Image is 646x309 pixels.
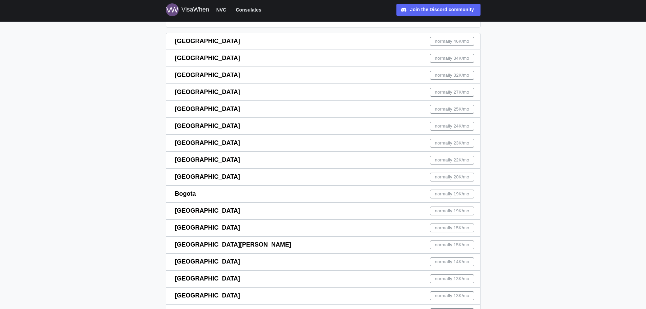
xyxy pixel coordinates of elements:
a: [GEOGRAPHIC_DATA]normally 34K/mo [166,50,481,67]
span: [GEOGRAPHIC_DATA] [175,258,240,265]
span: normally 20K /mo [435,173,469,181]
span: normally 34K /mo [435,54,469,62]
span: normally 27K /mo [435,88,469,96]
span: [GEOGRAPHIC_DATA] [175,139,240,146]
a: [GEOGRAPHIC_DATA]normally 20K/mo [166,169,481,186]
span: [GEOGRAPHIC_DATA] [175,224,240,231]
span: normally 24K /mo [435,122,469,130]
span: [GEOGRAPHIC_DATA] [175,207,240,214]
a: [GEOGRAPHIC_DATA]normally 13K/mo [166,287,481,304]
span: [GEOGRAPHIC_DATA][PERSON_NAME] [175,241,291,248]
img: Logo for VisaWhen [166,3,179,16]
a: [GEOGRAPHIC_DATA]normally 24K/mo [166,118,481,135]
span: normally 15K /mo [435,224,469,232]
span: [GEOGRAPHIC_DATA] [175,105,240,112]
span: [GEOGRAPHIC_DATA] [175,292,240,299]
span: [GEOGRAPHIC_DATA] [175,156,240,163]
span: [GEOGRAPHIC_DATA] [175,72,240,78]
span: [GEOGRAPHIC_DATA] [175,55,240,61]
a: [GEOGRAPHIC_DATA]normally 19K/mo [166,202,481,219]
span: normally 13K /mo [435,275,469,283]
button: NVC [213,5,230,14]
a: [GEOGRAPHIC_DATA]normally 46K/mo [166,33,481,50]
div: VisaWhen [181,5,209,15]
a: [GEOGRAPHIC_DATA][PERSON_NAME]normally 15K/mo [166,236,481,253]
a: Bogotanormally 19K/mo [166,186,481,202]
span: normally 14K /mo [435,258,469,266]
span: normally 22K /mo [435,156,469,164]
span: [GEOGRAPHIC_DATA] [175,38,240,44]
span: NVC [216,6,227,14]
button: Consulates [233,5,264,14]
a: Logo for VisaWhen VisaWhen [166,3,209,16]
span: normally 46K /mo [435,37,469,45]
span: [GEOGRAPHIC_DATA] [175,173,240,180]
span: normally 32K /mo [435,71,469,79]
a: [GEOGRAPHIC_DATA]normally 27K/mo [166,84,481,101]
a: [GEOGRAPHIC_DATA]normally 22K/mo [166,152,481,169]
a: [GEOGRAPHIC_DATA]normally 32K/mo [166,67,481,84]
span: normally 25K /mo [435,105,469,113]
div: Join the Discord community [410,6,474,14]
a: [GEOGRAPHIC_DATA]normally 13K/mo [166,270,481,287]
a: [GEOGRAPHIC_DATA]normally 15K/mo [166,219,481,236]
span: normally 15K /mo [435,241,469,249]
a: Join the Discord community [396,4,481,16]
span: [GEOGRAPHIC_DATA] [175,275,240,282]
a: [GEOGRAPHIC_DATA]normally 25K/mo [166,101,481,118]
a: [GEOGRAPHIC_DATA]normally 14K/mo [166,253,481,270]
span: normally 19K /mo [435,190,469,198]
span: [GEOGRAPHIC_DATA] [175,89,240,95]
span: Bogota [175,190,196,197]
a: [GEOGRAPHIC_DATA]normally 23K/mo [166,135,481,152]
span: normally 19K /mo [435,207,469,215]
span: Consulates [236,6,261,14]
span: normally 23K /mo [435,139,469,147]
span: normally 13K /mo [435,292,469,300]
span: [GEOGRAPHIC_DATA] [175,122,240,129]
